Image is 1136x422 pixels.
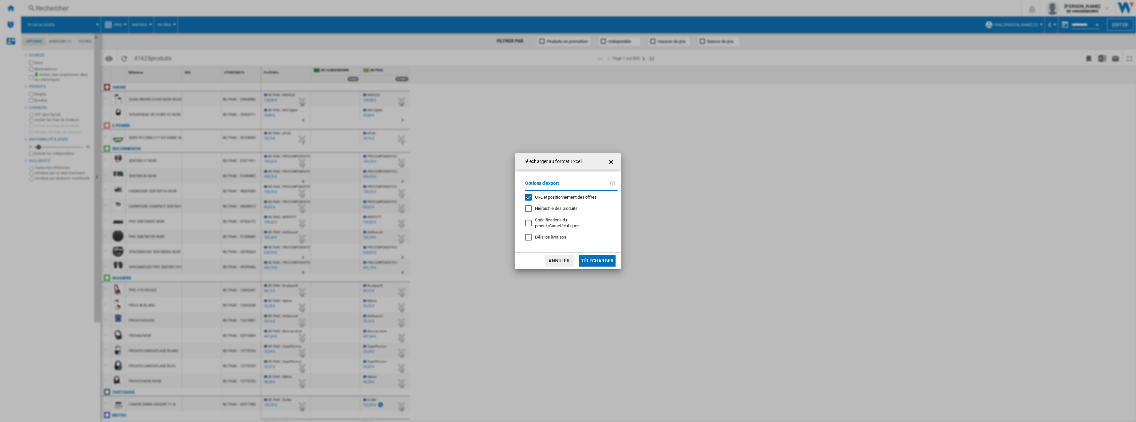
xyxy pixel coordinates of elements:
[545,255,574,267] button: Annuler
[525,206,612,212] md-checkbox: Hiérarchie des produits
[535,206,578,211] span: Hiérarchie des produits
[535,195,597,200] span: URL et positionnement des offres
[525,234,618,241] md-checkbox: Délai de livraison
[525,179,610,192] label: Options d'export
[605,155,618,168] button: getI18NText('BUTTONS.CLOSE_DIALOG')
[608,158,616,166] ng-md-icon: getI18NText('BUTTONS.CLOSE_DIALOG')
[525,194,612,200] md-checkbox: URL et positionnement des offres
[535,235,566,240] span: Délai de livraison
[520,158,582,165] h4: Télécharger au format Excel
[535,217,612,229] div: S'applique uniquement à la vision catégorie
[579,255,616,267] button: Télécharger
[535,217,580,228] span: Spécifications du produit/Caractéristiques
